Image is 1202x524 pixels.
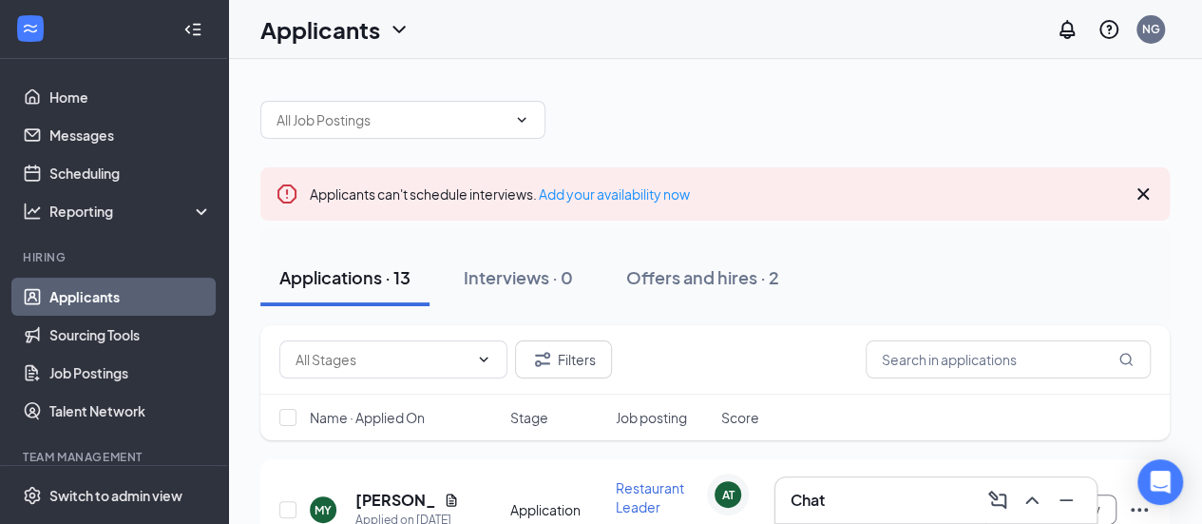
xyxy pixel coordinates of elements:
button: Minimize [1051,485,1081,515]
div: Interviews · 0 [464,265,573,289]
div: Application [510,500,604,519]
svg: ComposeMessage [986,489,1009,512]
h5: [PERSON_NAME] [355,490,436,511]
span: Name · Applied On [310,408,425,427]
span: Stage [510,408,548,427]
svg: QuestionInfo [1097,18,1120,41]
svg: ChevronDown [388,18,410,41]
svg: Collapse [183,20,202,39]
button: Filter Filters [515,340,612,378]
span: Score [721,408,759,427]
div: MY [315,502,332,518]
input: All Stages [296,349,468,370]
svg: ChevronUp [1021,489,1043,512]
svg: MagnifyingGlass [1118,352,1134,367]
svg: Cross [1132,183,1154,205]
svg: ChevronDown [514,112,529,127]
div: NG [1142,21,1160,37]
div: Reporting [49,202,213,221]
svg: WorkstreamLogo [21,19,40,38]
h1: Applicants [260,13,380,46]
a: Sourcing Tools [49,316,212,354]
a: Add your availability now [539,185,690,203]
span: Job posting [616,408,687,427]
svg: Minimize [1055,489,1078,512]
div: Team Management [23,449,208,465]
svg: Error [276,183,298,205]
svg: ChevronDown [476,352,491,367]
div: Offers and hires · 2 [626,265,779,289]
div: Applications · 13 [279,265,410,289]
svg: Document [444,493,459,508]
svg: Analysis [23,202,42,221]
input: All Job Postings [277,109,506,130]
div: Open Intercom Messenger [1137,459,1183,505]
a: Messages [49,116,212,154]
input: Search in applications [866,340,1151,378]
a: Scheduling [49,154,212,192]
a: Applicants [49,278,212,316]
span: Restaurant Leader [616,479,684,515]
svg: Ellipses [1128,498,1151,521]
svg: Notifications [1056,18,1078,41]
svg: Filter [531,348,554,371]
button: ComposeMessage [983,485,1013,515]
h3: Chat [791,490,825,511]
div: AT [722,487,735,503]
span: Applicants can't schedule interviews. [310,185,690,203]
a: Talent Network [49,392,212,430]
a: Home [49,78,212,116]
svg: Settings [23,486,42,505]
div: Switch to admin view [49,486,182,505]
button: ChevronUp [1017,485,1047,515]
a: Job Postings [49,354,212,392]
div: Hiring [23,249,208,265]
